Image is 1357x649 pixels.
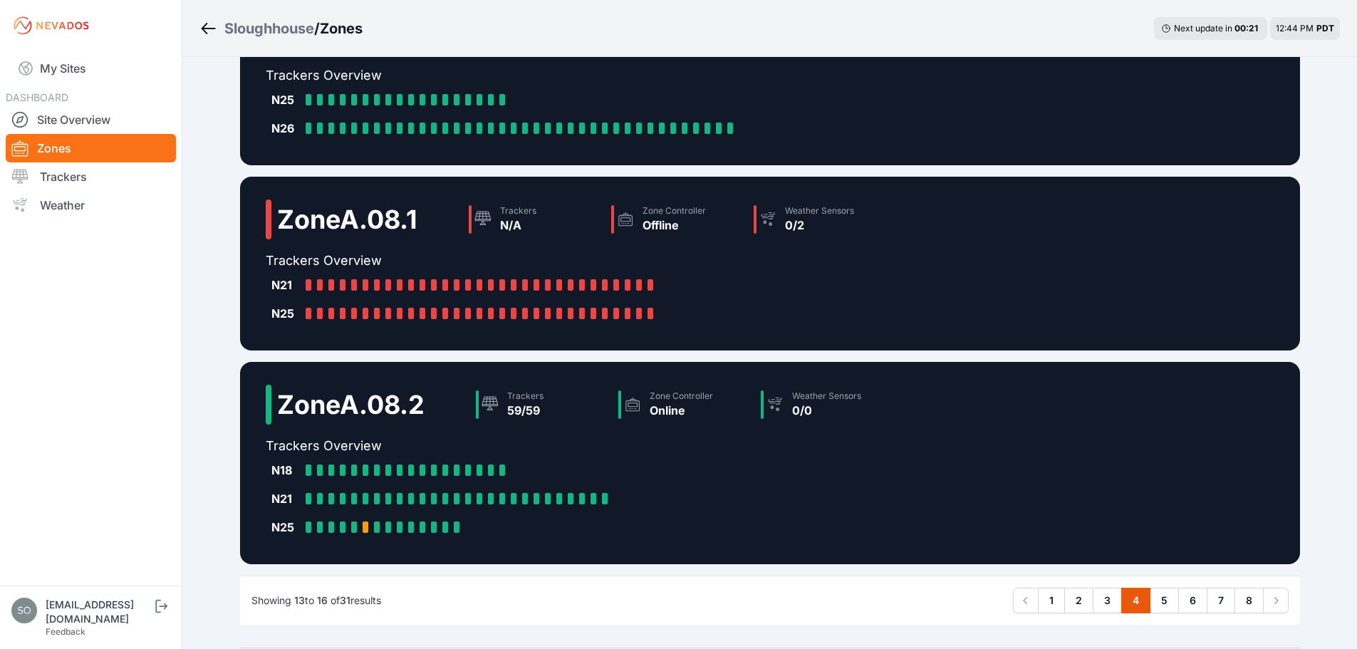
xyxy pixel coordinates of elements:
div: N21 [271,276,300,294]
h2: Trackers Overview [266,66,893,85]
a: Sloughhouse [224,19,314,38]
span: Next update in [1174,23,1232,33]
h2: Zone A.08.2 [277,390,425,419]
div: Zone Controller [650,390,713,402]
div: N21 [271,490,300,507]
a: Zones [6,134,176,162]
a: Weather Sensors0/2 [748,199,890,239]
a: Weather Sensors0/0 [755,385,898,425]
a: 5 [1150,588,1179,613]
span: 13 [294,594,305,606]
div: N/A [500,217,536,234]
a: My Sites [6,51,176,85]
div: Zone Controller [643,205,706,217]
span: 16 [317,594,328,606]
a: Site Overview [6,105,176,134]
span: PDT [1316,23,1334,33]
a: 7 [1207,588,1235,613]
div: N25 [271,91,300,108]
nav: Breadcrumb [199,10,363,47]
a: 8 [1234,588,1264,613]
a: 1 [1038,588,1065,613]
div: N25 [271,519,300,536]
div: Online [650,402,713,419]
a: Feedback [46,626,85,637]
a: 4 [1121,588,1150,613]
a: 6 [1178,588,1207,613]
div: Offline [643,217,706,234]
a: Trackers59/59 [470,385,613,425]
div: Weather Sensors [792,390,861,402]
div: N26 [271,120,300,137]
div: [EMAIL_ADDRESS][DOMAIN_NAME] [46,598,152,626]
div: Trackers [500,205,536,217]
h3: Zones [320,19,363,38]
div: 59/59 [507,402,544,419]
a: 3 [1093,588,1122,613]
div: Trackers [507,390,544,402]
a: Weather [6,191,176,219]
div: 0/2 [785,217,854,234]
h2: Trackers Overview [266,251,890,271]
a: TrackersN/A [463,199,605,239]
img: solarae@invenergy.com [11,598,37,623]
nav: Pagination [1013,588,1289,613]
p: Showing to of results [251,593,381,608]
div: N25 [271,305,300,322]
h2: Zone A.08.1 [277,205,417,234]
div: Weather Sensors [785,205,854,217]
div: N18 [271,462,300,479]
div: 0/0 [792,402,861,419]
h2: Trackers Overview [266,436,898,456]
img: Nevados [11,14,91,37]
span: / [314,19,320,38]
div: 00 : 21 [1234,23,1260,34]
span: 12:44 PM [1276,23,1314,33]
span: 31 [340,594,350,606]
a: 2 [1064,588,1093,613]
a: Trackers [6,162,176,191]
span: DASHBOARD [6,91,68,103]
